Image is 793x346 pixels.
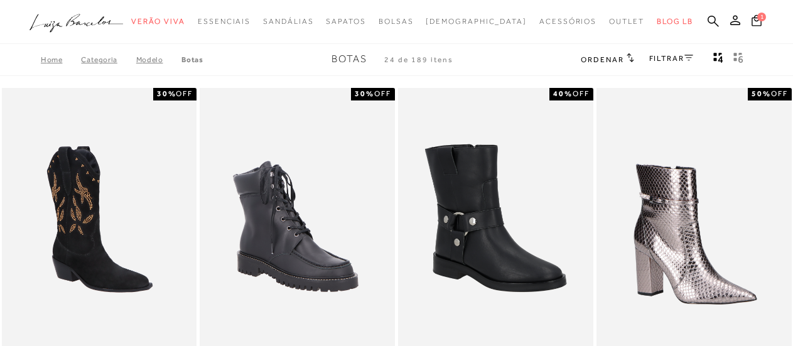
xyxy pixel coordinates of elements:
strong: 40% [553,89,573,98]
span: OFF [176,89,193,98]
span: Acessórios [539,17,596,26]
strong: 50% [752,89,771,98]
span: BLOG LB [657,17,693,26]
button: gridText6Desc [730,51,747,68]
span: OFF [374,89,391,98]
span: 1 [757,13,766,21]
span: OFF [771,89,788,98]
a: noSubCategoriesText [263,10,313,33]
a: Home [41,55,81,64]
span: Sapatos [326,17,365,26]
a: FILTRAR [649,54,693,63]
button: Mostrar 4 produtos por linha [709,51,727,68]
a: noSubCategoriesText [426,10,527,33]
span: Botas [332,53,367,65]
strong: 30% [355,89,374,98]
a: Categoria [81,55,136,64]
span: 24 de 189 itens [384,55,453,64]
a: noSubCategoriesText [609,10,644,33]
a: Botas [181,55,203,64]
a: noSubCategoriesText [131,10,185,33]
span: Sandálias [263,17,313,26]
a: Modelo [136,55,182,64]
span: Verão Viva [131,17,185,26]
span: Outlet [609,17,644,26]
span: OFF [573,89,590,98]
span: Essenciais [198,17,251,26]
a: noSubCategoriesText [379,10,414,33]
a: noSubCategoriesText [198,10,251,33]
a: BLOG LB [657,10,693,33]
span: [DEMOGRAPHIC_DATA] [426,17,527,26]
span: Ordenar [581,55,623,64]
span: Bolsas [379,17,414,26]
strong: 30% [157,89,176,98]
a: noSubCategoriesText [326,10,365,33]
button: 1 [748,14,765,31]
a: noSubCategoriesText [539,10,596,33]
